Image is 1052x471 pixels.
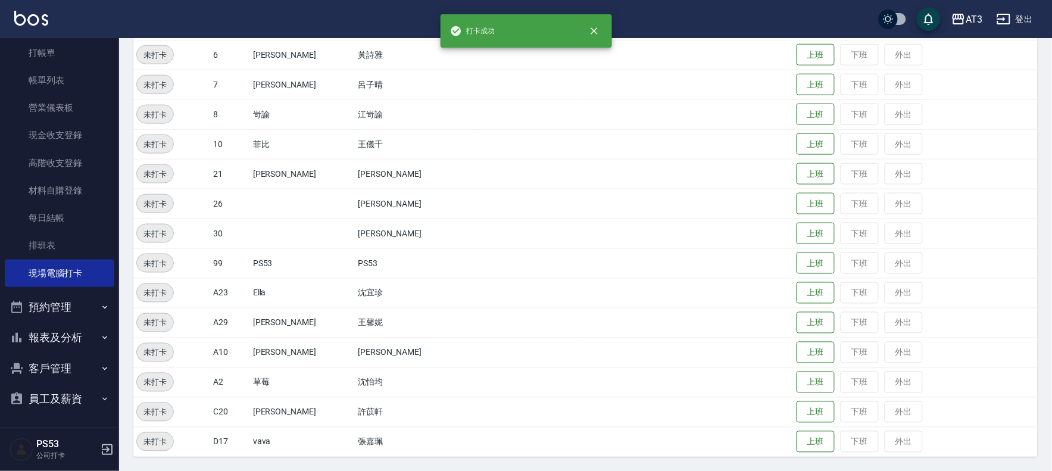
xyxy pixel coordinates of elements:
[5,353,114,384] button: 客戶管理
[210,248,250,278] td: 99
[250,427,355,457] td: vava
[355,189,478,219] td: [PERSON_NAME]
[5,39,114,67] a: 打帳單
[210,278,250,308] td: A23
[355,248,478,278] td: PS53
[250,129,355,159] td: 菲比
[210,189,250,219] td: 26
[10,438,33,461] img: Person
[250,99,355,129] td: 岢諭
[355,427,478,457] td: 張嘉珮
[250,248,355,278] td: PS53
[797,44,835,66] button: 上班
[355,159,478,189] td: [PERSON_NAME]
[137,227,173,240] span: 未打卡
[5,94,114,121] a: 營業儀表板
[5,121,114,149] a: 現金收支登錄
[210,427,250,457] td: D17
[797,74,835,96] button: 上班
[137,376,173,389] span: 未打卡
[137,436,173,448] span: 未打卡
[797,372,835,394] button: 上班
[250,367,355,397] td: 草莓
[5,67,114,94] a: 帳單列表
[137,406,173,419] span: 未打卡
[355,40,478,70] td: 黃詩雅
[797,163,835,185] button: 上班
[137,49,173,61] span: 未打卡
[797,282,835,304] button: 上班
[210,40,250,70] td: 6
[36,450,97,461] p: 公司打卡
[355,308,478,338] td: 王馨妮
[5,177,114,204] a: 材料自購登錄
[5,322,114,353] button: 報表及分析
[797,342,835,364] button: 上班
[137,168,173,180] span: 未打卡
[966,12,982,27] div: AT3
[137,79,173,91] span: 未打卡
[581,18,607,44] button: close
[210,129,250,159] td: 10
[250,338,355,367] td: [PERSON_NAME]
[137,257,173,270] span: 未打卡
[992,8,1038,30] button: 登出
[355,367,478,397] td: 沈怡均
[797,104,835,126] button: 上班
[137,317,173,329] span: 未打卡
[355,70,478,99] td: 呂子晴
[355,278,478,308] td: 沈宜珍
[210,397,250,427] td: C20
[210,70,250,99] td: 7
[137,108,173,121] span: 未打卡
[5,232,114,259] a: 排班表
[797,431,835,453] button: 上班
[250,40,355,70] td: [PERSON_NAME]
[5,149,114,177] a: 高階收支登錄
[210,308,250,338] td: A29
[210,99,250,129] td: 8
[250,397,355,427] td: [PERSON_NAME]
[5,383,114,414] button: 員工及薪資
[137,347,173,359] span: 未打卡
[917,7,941,31] button: save
[797,133,835,155] button: 上班
[5,204,114,232] a: 每日結帳
[797,223,835,245] button: 上班
[250,70,355,99] td: [PERSON_NAME]
[137,138,173,151] span: 未打卡
[450,25,495,37] span: 打卡成功
[355,219,478,248] td: [PERSON_NAME]
[137,198,173,210] span: 未打卡
[797,312,835,334] button: 上班
[250,159,355,189] td: [PERSON_NAME]
[355,338,478,367] td: [PERSON_NAME]
[797,401,835,423] button: 上班
[14,11,48,26] img: Logo
[355,397,478,427] td: 許苡軒
[137,287,173,300] span: 未打卡
[947,7,987,32] button: AT3
[250,278,355,308] td: Ella
[5,292,114,323] button: 預約管理
[797,193,835,215] button: 上班
[210,338,250,367] td: A10
[355,129,478,159] td: 王儀千
[210,219,250,248] td: 30
[210,367,250,397] td: A2
[355,99,478,129] td: 江岢諭
[250,308,355,338] td: [PERSON_NAME]
[36,438,97,450] h5: PS53
[5,260,114,287] a: 現場電腦打卡
[797,252,835,275] button: 上班
[210,159,250,189] td: 21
